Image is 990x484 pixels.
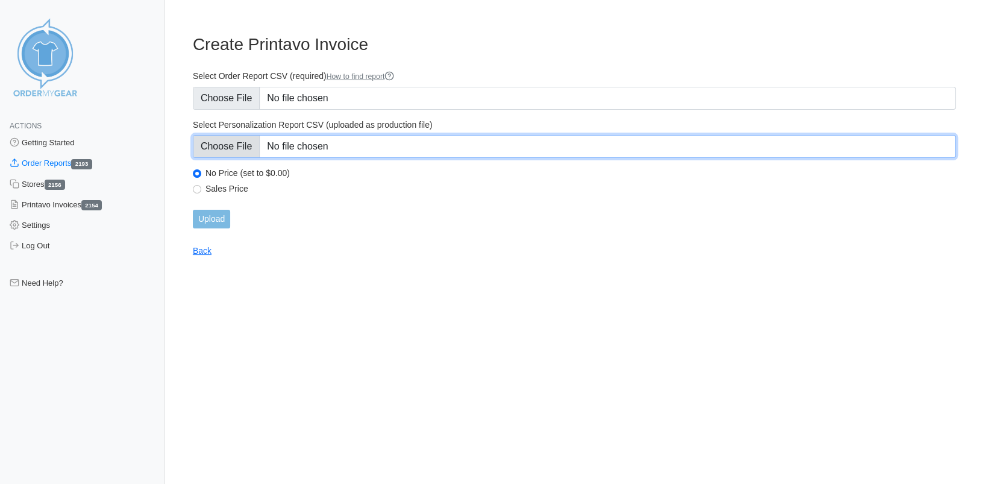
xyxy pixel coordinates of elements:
label: No Price (set to $0.00) [205,168,956,178]
span: Actions [10,122,42,130]
h3: Create Printavo Invoice [193,34,956,55]
input: Upload [193,210,230,228]
label: Select Order Report CSV (required) [193,71,956,82]
span: 2154 [81,200,102,210]
a: Back [193,246,211,256]
span: 2193 [71,159,92,169]
span: 2156 [45,180,65,190]
label: Sales Price [205,183,956,194]
a: How to find report [327,72,395,81]
label: Select Personalization Report CSV (uploaded as production file) [193,119,956,130]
